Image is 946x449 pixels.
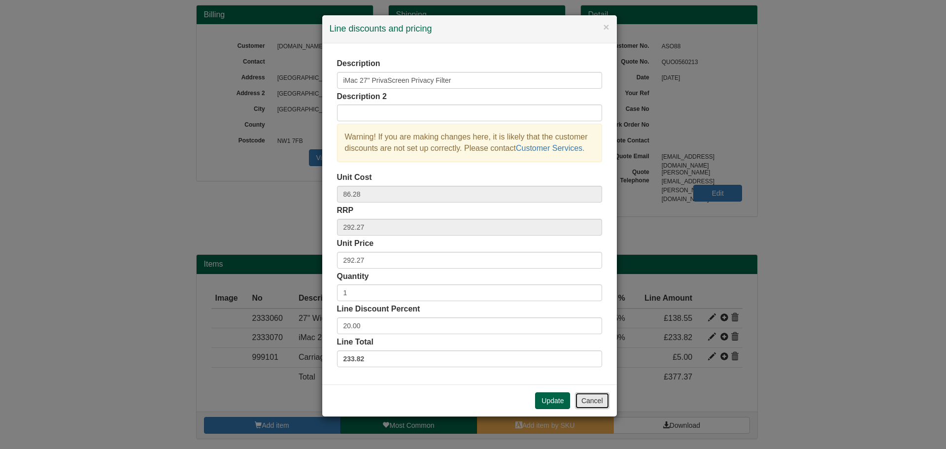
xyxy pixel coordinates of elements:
div: Warning! If you are making changes here, it is likely that the customer discounts are not set up ... [337,124,602,162]
label: 233.82 [337,350,602,367]
label: Line Total [337,337,373,348]
label: Unit Cost [337,172,372,183]
label: Unit Price [337,238,374,249]
label: Quantity [337,271,369,282]
a: Customer Services [516,144,582,152]
label: Line Discount Percent [337,304,420,315]
h4: Line discounts and pricing [330,23,609,35]
label: RRP [337,205,354,216]
button: × [603,22,609,32]
label: Description [337,58,380,69]
button: Cancel [575,392,609,409]
button: Update [535,392,570,409]
label: Description 2 [337,91,387,103]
